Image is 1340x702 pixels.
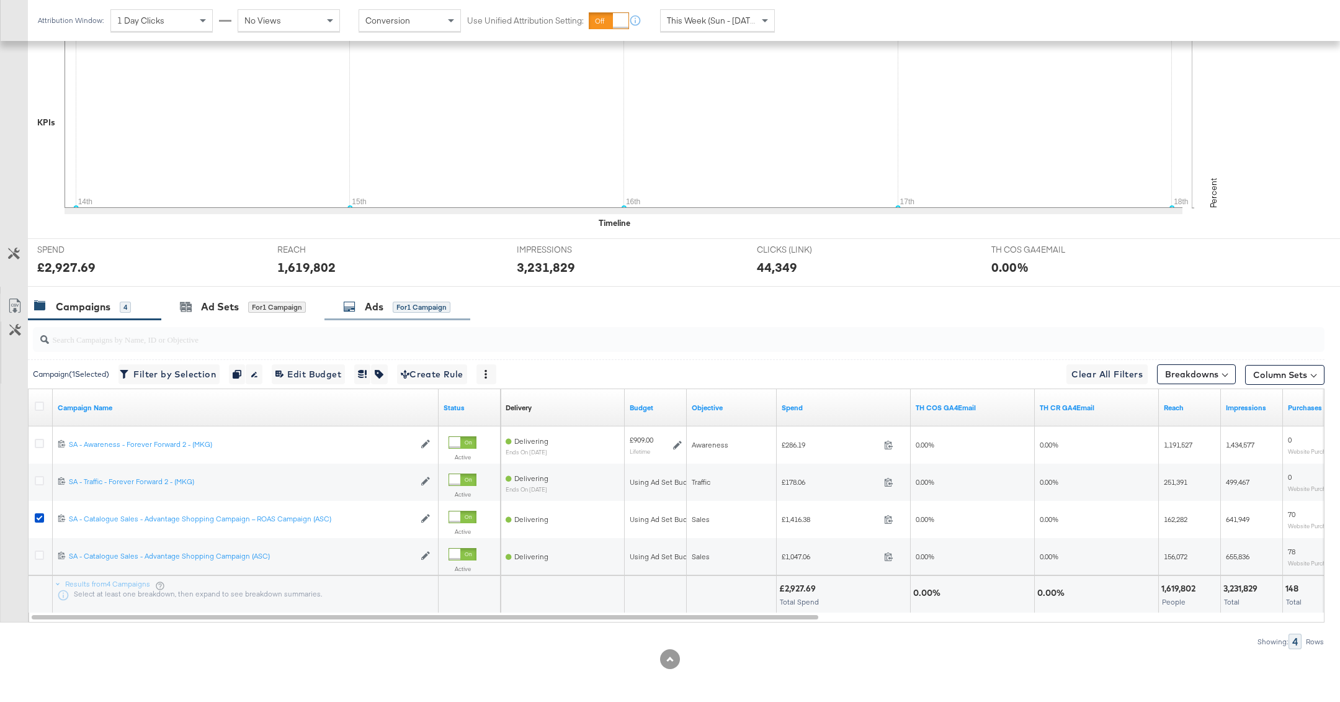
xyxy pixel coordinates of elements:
[37,16,104,25] div: Attribution Window:
[272,364,345,384] button: Edit Budget
[69,477,414,487] a: SA - Traffic - Forever Forward 2 - (MKG)
[1040,552,1058,561] span: 0.00%
[58,403,434,413] a: Your campaign name.
[1226,477,1249,487] span: 499,467
[692,440,728,449] span: Awareness
[1288,448,1338,455] sub: Website Purchases
[630,448,650,455] sub: Lifetime
[517,258,575,276] div: 3,231,829
[1288,435,1292,444] span: 0
[449,528,476,536] label: Active
[506,403,532,413] div: Delivery
[630,552,699,562] div: Using Ad Set Budget
[1040,515,1058,524] span: 0.00%
[33,369,109,380] div: Campaign ( 1 Selected)
[201,300,239,314] div: Ad Sets
[1162,597,1186,606] span: People
[630,435,653,445] div: £909.00
[1245,365,1324,385] button: Column Sets
[1288,510,1295,519] span: 70
[1226,515,1249,524] span: 641,949
[514,436,548,446] span: Delivering
[118,364,220,384] button: Filter by Selection
[1288,472,1292,482] span: 0
[1285,583,1302,595] div: 148
[916,403,1030,413] a: TH COS GA4Email
[122,367,216,382] span: Filter by Selection
[916,515,934,524] span: 0.00%
[1288,547,1295,556] span: 78
[1226,403,1278,413] a: The number of times your ad was served. On mobile apps an ad is counted as served the first time ...
[506,449,548,456] sub: ends on [DATE]
[69,439,414,450] a: SA - Awareness - Forever Forward 2 - (MKG)
[365,300,383,314] div: Ads
[117,15,164,26] span: 1 Day Clicks
[397,364,467,384] button: Create Rule
[37,244,130,256] span: SPEND
[467,15,584,27] label: Use Unified Attribution Setting:
[780,597,819,606] span: Total Spend
[1161,583,1199,595] div: 1,619,802
[782,477,879,487] span: £178.06
[630,477,699,487] div: Using Ad Set Budget
[916,552,934,561] span: 0.00%
[514,515,548,524] span: Delivering
[916,440,934,449] span: 0.00%
[1305,637,1324,646] div: Rows
[69,439,414,449] div: SA - Awareness - Forever Forward 2 - (MKG)
[782,403,906,413] a: The total amount spent to date.
[1289,634,1302,649] div: 4
[1226,552,1249,561] span: 655,836
[667,15,760,26] span: This Week (Sun - [DATE])
[69,551,414,561] div: SA - Catalogue Sales - Advantage Shopping Campaign (ASC)
[275,367,341,382] span: Edit Budget
[69,514,414,524] a: SA - Catalogue Sales - Advantage Shopping Campaign – ROAS Campaign (ASC)
[1286,597,1302,606] span: Total
[1071,367,1143,382] span: Clear All Filters
[913,587,944,599] div: 0.00%
[1164,552,1187,561] span: 156,072
[692,477,710,487] span: Traffic
[393,302,450,313] div: for 1 Campaign
[449,453,476,461] label: Active
[1066,364,1148,384] button: Clear All Filters
[1223,583,1261,595] div: 3,231,829
[991,258,1029,276] div: 0.00%
[1164,477,1187,487] span: 251,391
[365,15,410,26] span: Conversion
[248,302,306,313] div: for 1 Campaign
[69,477,414,487] div: SA - Traffic - Forever Forward 2 - (MKG)
[1288,485,1338,492] sub: Website Purchases
[692,552,710,561] span: Sales
[1037,587,1068,599] div: 0.00%
[1288,559,1338,567] sub: Website Purchases
[779,583,820,595] div: £2,927.69
[1157,364,1236,384] button: Breakdowns
[244,15,281,26] span: No Views
[1288,522,1338,529] sub: Website Purchases
[37,117,55,128] div: KPIs
[277,258,336,276] div: 1,619,802
[514,474,548,483] span: Delivering
[449,490,476,498] label: Active
[1040,477,1058,487] span: 0.00%
[449,565,476,573] label: Active
[991,244,1084,256] span: TH COS GA4EMAIL
[49,322,1205,346] input: Search Campaigns by Name, ID or Objective
[1040,440,1058,449] span: 0.00%
[1226,440,1254,449] span: 1,434,577
[401,367,463,382] span: Create Rule
[1040,403,1154,413] a: TH CR GA4Email
[630,515,699,524] div: Using Ad Set Budget
[506,403,532,413] a: Reflects the ability of your Ad Campaign to achieve delivery based on ad states, schedule and bud...
[506,486,548,493] sub: ends on [DATE]
[1164,440,1192,449] span: 1,191,527
[692,515,710,524] span: Sales
[599,217,630,229] div: Timeline
[916,477,934,487] span: 0.00%
[517,244,610,256] span: IMPRESSIONS
[1164,515,1187,524] span: 162,282
[1224,597,1239,606] span: Total
[1208,178,1219,208] text: Percent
